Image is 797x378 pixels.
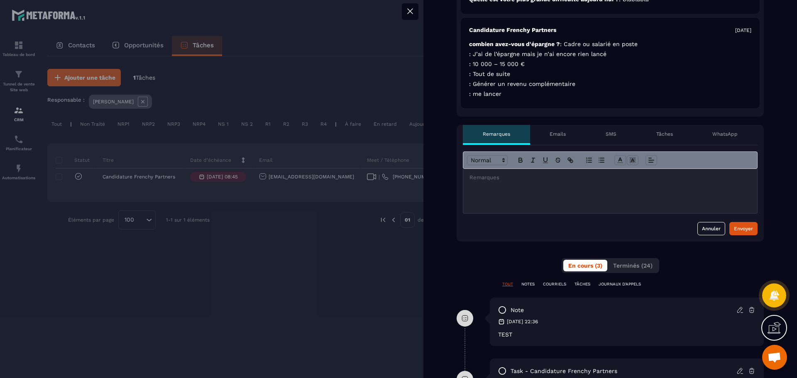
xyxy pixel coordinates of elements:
button: Envoyer [729,222,758,235]
span: : me lancer [469,90,501,97]
p: NOTES [521,281,535,287]
button: En cours (3) [563,260,607,271]
p: TOUT [502,281,513,287]
button: Terminés (24) [608,260,658,271]
p: combien avez-vous d'épargne ? [469,40,751,48]
span: En cours (3) [568,262,602,269]
p: [DATE] [735,27,751,34]
p: TEST [498,331,755,338]
p: note [511,306,524,314]
button: Annuler [697,222,725,235]
span: : Tout de suite [469,71,510,77]
p: Candidature Frenchy Partners [469,26,556,34]
p: Emails [550,131,566,137]
p: JOURNAUX D'APPELS [599,281,641,287]
p: SMS [606,131,616,137]
p: WhatsApp [712,131,738,137]
div: Ouvrir le chat [762,345,787,370]
p: [DATE] 22:36 [507,318,538,325]
span: Terminés (24) [613,262,653,269]
p: COURRIELS [543,281,566,287]
p: Tâches [656,131,673,137]
span: : Générer un revenu complémentaire [469,80,575,87]
span: : Cadre ou salarié en poste [560,41,638,47]
div: Envoyer [734,224,753,233]
p: Remarques [483,131,510,137]
p: TÂCHES [575,281,590,287]
span: : 10 000 – 15 000 € [469,61,525,67]
p: task - Candidature Frenchy Partners [511,367,617,375]
span: : J’ai de l’épargne mais je n’ai encore rien lancé [469,51,606,57]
